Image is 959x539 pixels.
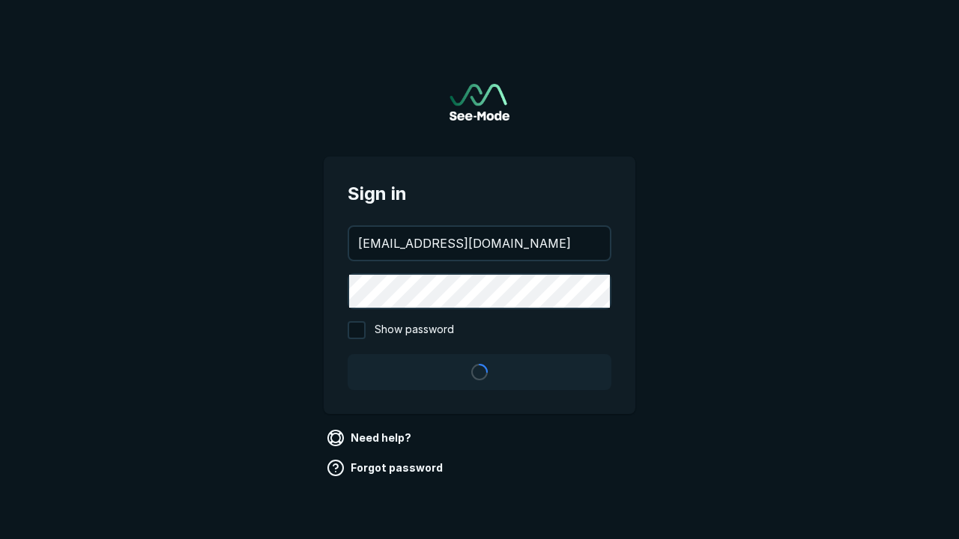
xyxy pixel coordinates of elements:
img: See-Mode Logo [450,84,509,121]
input: your@email.com [349,227,610,260]
a: Go to sign in [450,84,509,121]
a: Forgot password [324,456,449,480]
span: Sign in [348,180,611,207]
span: Show password [375,321,454,339]
a: Need help? [324,426,417,450]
